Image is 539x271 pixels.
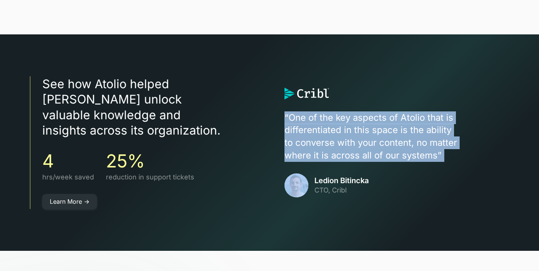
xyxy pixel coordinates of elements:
h3: 25% [106,150,194,172]
img: avatar [284,173,308,197]
img: logo [284,87,329,99]
h3: See how Atolio helped [PERSON_NAME] unlock valuable knowledge and insights across its organization. [42,76,255,138]
p: hrs/week saved [42,172,94,182]
p: CTO, Cribl [314,185,369,195]
h3: Ledion Bitincka [314,176,369,185]
p: “One of the key aspects of Atolio that is differentiated in this space is the ability to converse... [284,111,509,161]
iframe: Chat Widget [502,235,539,271]
h3: 4 [42,150,94,172]
a: Learn More -> [42,194,97,209]
p: reduction in support tickets [106,172,194,182]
